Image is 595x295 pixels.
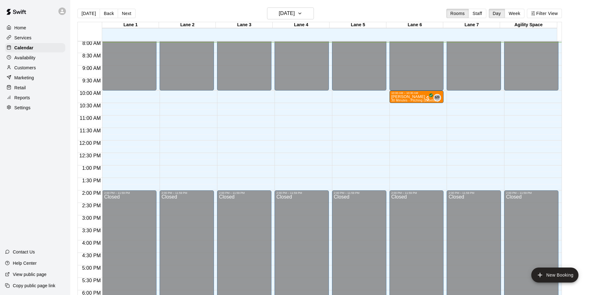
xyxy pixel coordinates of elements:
button: add [531,268,578,283]
button: Day [489,9,505,18]
p: Retail [14,85,26,91]
button: Rooms [446,9,469,18]
span: 12:30 PM [78,153,102,158]
span: 4:30 PM [81,253,102,258]
div: Lane 5 [330,22,386,28]
div: 2:00 PM – 11:59 PM [104,191,155,194]
span: 12:00 PM [78,140,102,146]
p: Services [14,35,32,41]
p: Home [14,25,26,31]
p: Availability [14,55,36,61]
div: Matt Field [434,94,441,101]
div: 2:00 PM – 11:59 PM [506,191,557,194]
div: 2:00 PM – 11:59 PM [334,191,384,194]
div: Agility Space [500,22,557,28]
span: 4:00 PM [81,240,102,246]
a: Customers [5,63,65,72]
button: [DATE] [267,7,314,19]
div: Lane 2 [159,22,216,28]
button: [DATE] [77,9,100,18]
p: Marketing [14,75,34,81]
span: 3:00 PM [81,215,102,221]
span: 1:00 PM [81,165,102,171]
div: 2:00 PM – 11:59 PM [391,191,442,194]
div: Lane 6 [386,22,443,28]
a: Retail [5,83,65,92]
p: Calendar [14,45,33,51]
span: Matt Field [436,94,441,101]
span: 10:00 AM [78,91,102,96]
a: Settings [5,103,65,112]
span: 8:00 AM [81,41,102,46]
div: 2:00 PM – 11:59 PM [161,191,212,194]
div: 2:00 PM – 11:59 PM [219,191,270,194]
div: 2:00 PM – 11:59 PM [449,191,499,194]
div: 10:00 AM – 10:30 AM [391,91,442,95]
span: 5:30 PM [81,278,102,283]
span: 8:30 AM [81,53,102,58]
div: Lane 3 [216,22,273,28]
p: View public page [13,271,47,278]
p: Settings [14,105,31,111]
a: Availability [5,53,65,62]
a: Home [5,23,65,32]
p: Copy public page link [13,283,55,289]
p: Customers [14,65,36,71]
span: 11:30 AM [78,128,102,133]
a: Calendar [5,43,65,52]
span: MF [434,95,440,101]
div: Lane 7 [443,22,500,28]
div: 2:00 PM – 11:59 PM [276,191,327,194]
span: 3:30 PM [81,228,102,233]
button: Filter View [527,9,562,18]
p: Contact Us [13,249,35,255]
a: Reports [5,93,65,102]
h6: [DATE] [279,9,295,18]
span: 11:00 AM [78,116,102,121]
div: Lane 4 [273,22,330,28]
div: 10:00 AM – 10:30 AM: Austin Cassidy [389,91,444,103]
span: 2:30 PM [81,203,102,208]
span: 30 Minutes - Pitching (Baseball) [391,99,439,102]
span: 10:30 AM [78,103,102,108]
p: Reports [14,95,30,101]
button: Staff [469,9,486,18]
a: Marketing [5,73,65,82]
div: Lane 1 [102,22,159,28]
button: Next [118,9,135,18]
p: Help Center [13,260,37,266]
span: 5:00 PM [81,265,102,271]
span: All customers have paid [425,95,431,101]
button: Week [505,9,524,18]
span: 9:30 AM [81,78,102,83]
span: 1:30 PM [81,178,102,183]
span: 9:00 AM [81,66,102,71]
span: 2:00 PM [81,190,102,196]
button: Back [100,9,118,18]
a: Services [5,33,65,42]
